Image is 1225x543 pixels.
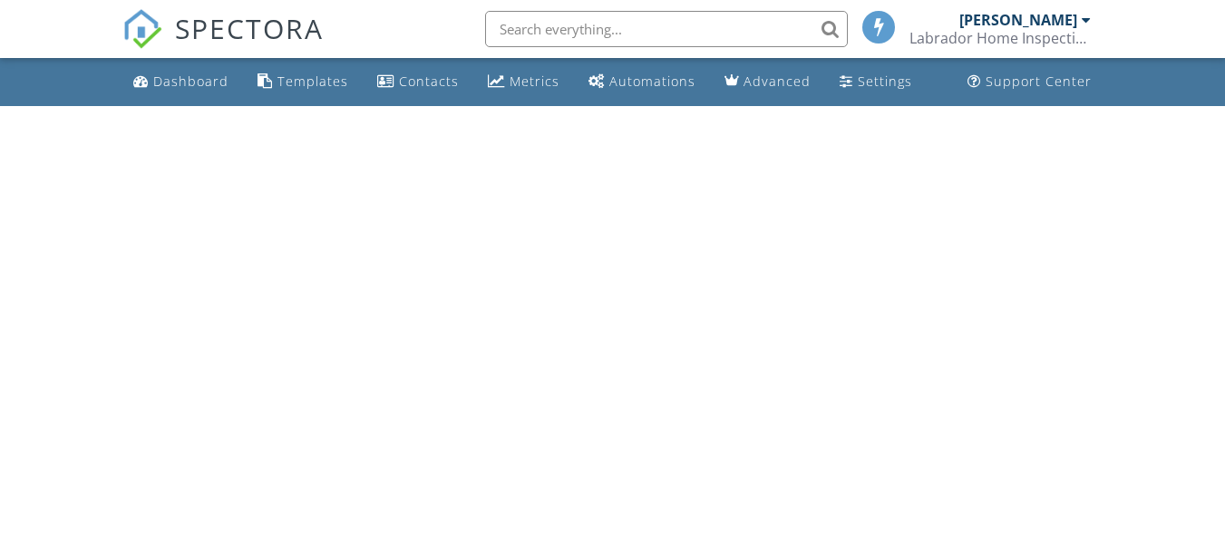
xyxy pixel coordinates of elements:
a: Dashboard [126,65,236,99]
a: Support Center [960,65,1099,99]
a: Metrics [481,65,567,99]
div: Dashboard [153,73,228,90]
img: The Best Home Inspection Software - Spectora [122,9,162,49]
input: Search everything... [485,11,848,47]
div: Settings [858,73,912,90]
div: [PERSON_NAME] [959,11,1077,29]
div: Templates [277,73,348,90]
div: Contacts [399,73,459,90]
a: Settings [832,65,919,99]
a: Advanced [717,65,818,99]
a: SPECTORA [122,24,324,63]
a: Automations (Basic) [581,65,703,99]
div: Support Center [986,73,1092,90]
div: Advanced [744,73,811,90]
div: Automations [609,73,695,90]
span: SPECTORA [175,9,324,47]
div: Metrics [510,73,559,90]
a: Contacts [370,65,466,99]
a: Templates [250,65,355,99]
div: Labrador Home Inspection [909,29,1091,47]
